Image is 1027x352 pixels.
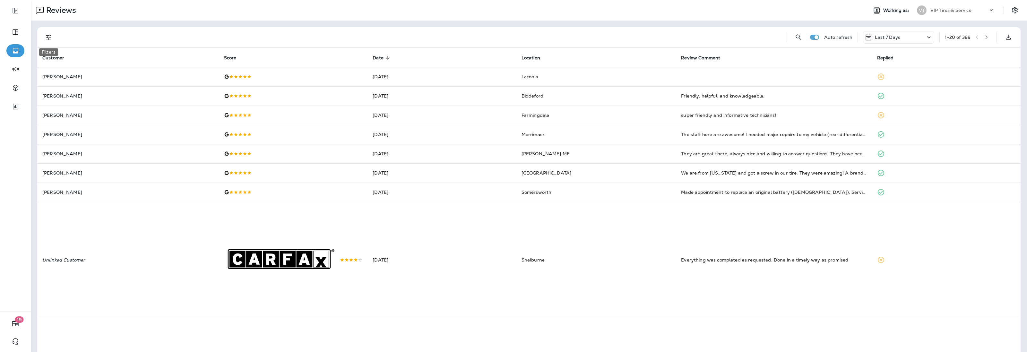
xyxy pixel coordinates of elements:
p: [PERSON_NAME] [42,93,214,99]
span: Review Comment [681,55,729,61]
td: [DATE] [367,183,516,202]
span: Date [373,55,392,61]
span: Working as: [883,8,910,13]
td: [DATE] [367,106,516,125]
div: Filters [39,48,58,56]
p: Auto refresh [824,35,853,40]
div: They are great there, always nice and willing to answer questions! They have become my go to. [681,150,867,157]
span: Score [224,55,237,61]
span: Somersworth [522,189,552,195]
button: Settings [1009,4,1021,16]
span: Biddeford [522,93,543,99]
span: Laconia [522,74,538,80]
span: Merrimack [522,132,545,137]
span: Customer [42,55,64,61]
button: Expand Sidebar [6,4,24,17]
td: [DATE] [367,125,516,144]
td: [DATE] [367,163,516,183]
span: Location [522,55,548,61]
div: We are from Massachusetts and got a screw in our tire. They were amazing! A brand new tire in 1/2... [681,170,867,176]
div: Friendly, helpful, and knowledgeable. [681,93,867,99]
span: Replied [877,55,902,61]
div: The staff here are awesome! I needed major repairs to my vehicle (rear differential failure) and ... [681,131,867,138]
span: Score [224,55,245,61]
p: Last 7 Days [875,35,900,40]
p: [PERSON_NAME] [42,132,214,137]
button: Export as CSV [1002,31,1015,44]
p: VIP Tires & Service [930,8,971,13]
span: 19 [15,316,24,323]
p: [PERSON_NAME] [42,74,214,79]
div: 1 - 20 of 388 [945,35,971,40]
span: Date [373,55,384,61]
td: [DATE] [367,67,516,86]
span: Review Comment [681,55,720,61]
p: [PERSON_NAME] [42,190,214,195]
span: [PERSON_NAME] ME [522,151,570,157]
span: Customer [42,55,73,61]
span: Replied [877,55,894,61]
span: Location [522,55,540,61]
button: 19 [6,317,24,330]
td: [DATE] [367,86,516,106]
p: [PERSON_NAME] [42,113,214,118]
span: Shelburne [522,257,545,263]
p: [PERSON_NAME] [42,151,214,156]
button: Search Reviews [792,31,805,44]
td: [DATE] [367,202,516,318]
div: super friendly and informative technicians! [681,112,867,118]
button: Filters [42,31,55,44]
div: VT [917,5,927,15]
p: Reviews [44,5,76,15]
td: [DATE] [367,144,516,163]
p: Unlinked Customer [42,257,214,262]
span: Farmingdale [522,112,549,118]
div: Everything was completed as requested. Done in a timely way as promised [681,257,867,263]
p: [PERSON_NAME] [42,170,214,176]
span: [GEOGRAPHIC_DATA] [522,170,571,176]
div: Made appointment to replace an original battery (5 years old). Service was efficient, timely, and... [681,189,867,195]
